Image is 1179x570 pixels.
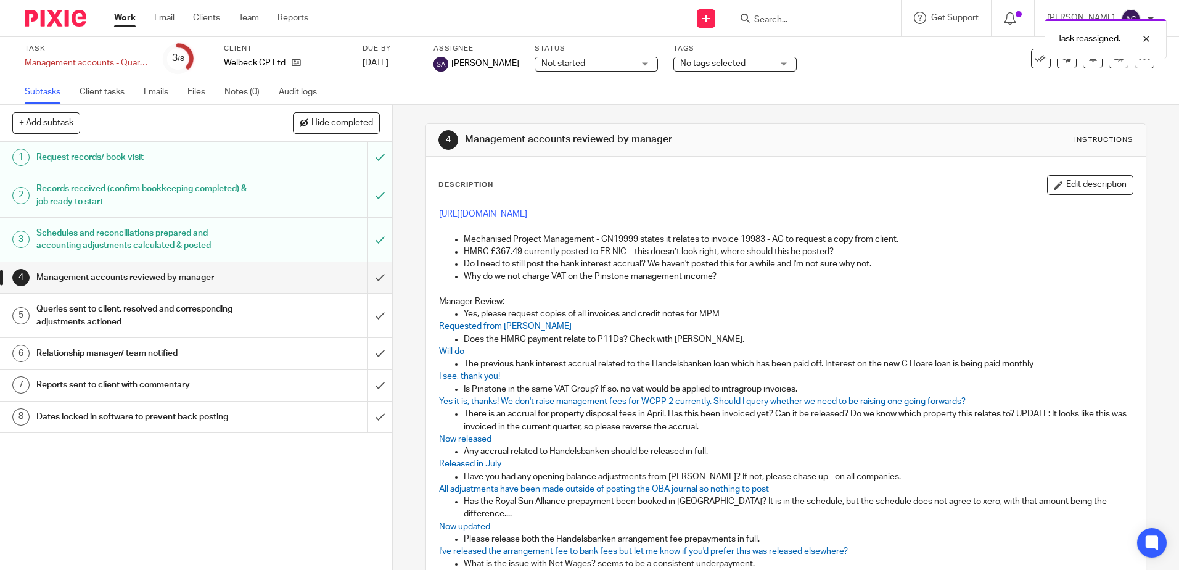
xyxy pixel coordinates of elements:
span: [DATE] [363,59,388,67]
label: Assignee [433,44,519,54]
span: I see, thank you! [439,372,500,381]
div: 5 [12,307,30,324]
a: Team [239,12,259,24]
label: Task [25,44,148,54]
p: Has the Royal Sun Alliance prepayment been booked in [GEOGRAPHIC_DATA]? It is in the schedule, bu... [464,495,1132,521]
span: All adjustments have been made outside of posting the OBA journal so nothing to post [439,485,769,494]
button: Edit description [1047,175,1133,195]
p: Why do we not charge VAT on the Pinstone management income? [464,270,1132,283]
p: Does the HMRC payment relate to P11Ds? Check with [PERSON_NAME]. [464,333,1132,345]
p: The previous bank interest accrual related to the Handelsbanken loan which has been paid off. Int... [464,358,1132,370]
p: Please release both the Handelsbanken arrangement fee prepayments in full. [464,533,1132,545]
p: Welbeck CP Ltd [224,57,286,69]
a: [URL][DOMAIN_NAME] [439,210,527,218]
a: Files [187,80,215,104]
p: Manager Review: [439,295,1132,308]
div: 7 [12,376,30,394]
img: Pixie [25,10,86,27]
p: Mechanised Project Management - CN19999 states it relates to invoice 19983 - AC to request a copy... [464,233,1132,246]
h1: Records received (confirm bookkeeping completed) & job ready to start [36,180,249,211]
a: Audit logs [279,80,326,104]
span: I've released the arrangement fee to bank fees but let me know if you'd prefer this was released ... [439,547,848,556]
span: [PERSON_NAME] [451,57,519,70]
p: Is Pinstone in the same VAT Group? If so, no vat would be applied to intragroup invoices. [464,383,1132,395]
button: + Add subtask [12,112,80,133]
div: 8 [12,408,30,426]
div: 4 [438,130,458,150]
a: Emails [144,80,178,104]
span: Released in July [439,460,501,468]
h1: Management accounts reviewed by manager [36,268,249,287]
h1: Relationship manager/ team notified [36,344,249,363]
div: 1 [12,149,30,166]
div: 4 [12,269,30,286]
h1: Management accounts reviewed by manager [465,133,812,146]
span: Yes it is, thanks! We don't raise management fees for WCPP 2 currently. Should I query whether we... [439,397,966,406]
span: Not started [541,59,585,68]
a: Reports [277,12,308,24]
p: Task reassigned. [1058,33,1120,45]
p: Any accrual related to Handelsbanken should be released in full. [464,445,1132,458]
img: svg%3E [433,57,448,72]
span: Hide completed [311,118,373,128]
a: Work [114,12,136,24]
div: Instructions [1074,135,1133,145]
a: Notes (0) [224,80,269,104]
p: What is the issue with Net Wages? seems to be a consistent underpayment. [464,558,1132,570]
p: Description [438,180,493,190]
small: /8 [178,56,184,62]
img: svg%3E [1121,9,1141,28]
div: 3 [12,231,30,248]
h1: Queries sent to client, resolved and corresponding adjustments actioned [36,300,249,331]
span: No tags selected [680,59,746,68]
label: Due by [363,44,418,54]
h1: Schedules and reconciliations prepared and accounting adjustments calculated & posted [36,224,249,255]
a: Clients [193,12,220,24]
span: Will do [439,347,464,356]
div: 3 [172,51,184,65]
p: There is an accrual for property disposal fees in April. Has this been invoiced yet? Can it be re... [464,408,1132,433]
p: Do I need to still post the bank interest accrual? We haven't posted this for a while and I'm not... [464,258,1132,270]
h1: Reports sent to client with commentary [36,376,249,394]
label: Status [535,44,658,54]
a: Subtasks [25,80,70,104]
a: Email [154,12,175,24]
span: Now updated [439,522,490,531]
span: Now released [439,435,491,444]
div: 6 [12,345,30,362]
h1: Dates locked in software to prevent back posting [36,408,249,426]
span: Requested from [PERSON_NAME] [439,322,572,331]
p: HMRC £367.49 currently posted to ER NIC – this doesn’t look right, where should this be posted? [464,246,1132,258]
p: Have you had any opening balance adjustments from [PERSON_NAME]? If not, please chase up - on all... [464,471,1132,483]
label: Client [224,44,347,54]
a: Client tasks [80,80,134,104]
h1: Request records/ book visit [36,148,249,167]
button: Hide completed [293,112,380,133]
div: 2 [12,187,30,204]
div: Management accounts - Quarterly [25,57,148,69]
p: Yes, please request copies of all invoices and credit notes for MPM [464,308,1132,320]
